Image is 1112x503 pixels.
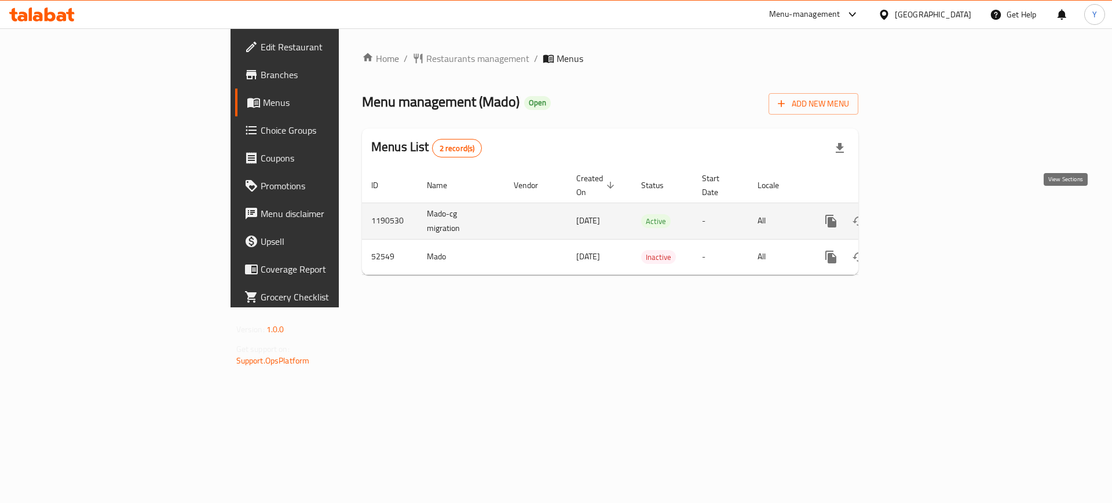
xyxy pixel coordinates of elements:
[236,353,310,368] a: Support.OpsPlatform
[641,250,676,264] div: Inactive
[261,123,407,137] span: Choice Groups
[514,178,553,192] span: Vendor
[641,214,671,228] div: Active
[702,171,734,199] span: Start Date
[524,96,551,110] div: Open
[362,52,858,65] nav: breadcrumb
[576,249,600,264] span: [DATE]
[266,322,284,337] span: 1.0.0
[362,168,938,275] table: enhanced table
[235,172,416,200] a: Promotions
[769,8,840,21] div: Menu-management
[641,215,671,228] span: Active
[235,61,416,89] a: Branches
[534,52,538,65] li: /
[576,171,618,199] span: Created On
[641,251,676,264] span: Inactive
[235,255,416,283] a: Coverage Report
[557,52,583,65] span: Menus
[693,203,748,239] td: -
[845,243,873,271] button: Change Status
[236,322,265,337] span: Version:
[371,178,393,192] span: ID
[1092,8,1097,21] span: Y
[235,116,416,144] a: Choice Groups
[769,93,858,115] button: Add New Menu
[261,234,407,248] span: Upsell
[261,40,407,54] span: Edit Restaurant
[427,178,462,192] span: Name
[817,243,845,271] button: more
[371,138,482,157] h2: Menus List
[524,98,551,108] span: Open
[261,68,407,82] span: Branches
[826,134,854,162] div: Export file
[641,178,679,192] span: Status
[433,143,482,154] span: 2 record(s)
[235,200,416,227] a: Menu disclaimer
[235,227,416,255] a: Upsell
[778,97,849,111] span: Add New Menu
[748,203,808,239] td: All
[236,342,290,357] span: Get support on:
[261,290,407,304] span: Grocery Checklist
[576,213,600,228] span: [DATE]
[235,33,416,61] a: Edit Restaurant
[418,239,504,274] td: Mado
[261,151,407,165] span: Coupons
[235,89,416,116] a: Menus
[817,207,845,235] button: more
[758,178,794,192] span: Locale
[432,139,482,157] div: Total records count
[412,52,529,65] a: Restaurants management
[261,179,407,193] span: Promotions
[362,89,520,115] span: Menu management ( Mado )
[895,8,971,21] div: [GEOGRAPHIC_DATA]
[261,207,407,221] span: Menu disclaimer
[263,96,407,109] span: Menus
[235,144,416,172] a: Coupons
[693,239,748,274] td: -
[748,239,808,274] td: All
[261,262,407,276] span: Coverage Report
[808,168,938,203] th: Actions
[426,52,529,65] span: Restaurants management
[418,203,504,239] td: Mado-cg migration
[845,207,873,235] button: Change Status
[235,283,416,311] a: Grocery Checklist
